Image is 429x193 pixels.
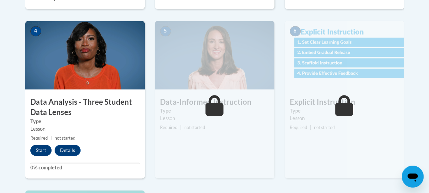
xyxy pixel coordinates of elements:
[25,21,145,89] img: Course Image
[184,125,205,130] span: not started
[55,145,81,156] button: Details
[290,26,301,36] span: 6
[285,21,404,89] img: Course Image
[30,26,41,36] span: 4
[155,21,274,89] img: Course Image
[160,115,269,122] div: Lesson
[290,107,399,115] label: Type
[314,125,335,130] span: not started
[51,136,52,141] span: |
[55,136,75,141] span: not started
[155,97,274,107] h3: Data-Informed Instruction
[30,118,140,125] label: Type
[402,166,424,188] iframe: Button to launch messaging window
[30,145,52,156] button: Start
[290,125,307,130] span: Required
[160,125,177,130] span: Required
[30,125,140,133] div: Lesson
[290,115,399,122] div: Lesson
[160,26,171,36] span: 5
[160,107,269,115] label: Type
[310,125,311,130] span: |
[30,136,48,141] span: Required
[25,97,145,118] h3: Data Analysis - Three Student Data Lenses
[180,125,182,130] span: |
[285,97,404,107] h3: Explicit Instruction
[30,164,140,171] label: 0% completed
